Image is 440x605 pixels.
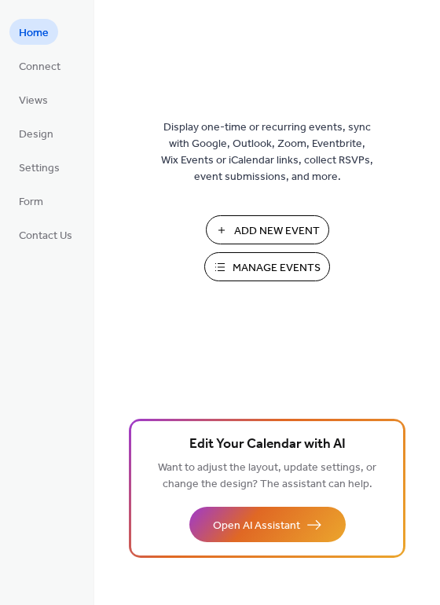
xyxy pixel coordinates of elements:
span: Home [19,25,49,42]
a: Views [9,86,57,112]
span: Manage Events [233,260,321,277]
span: Views [19,93,48,109]
span: Edit Your Calendar with AI [189,434,346,456]
span: Connect [19,59,60,75]
span: Want to adjust the layout, update settings, or change the design? The assistant can help. [158,457,376,495]
a: Connect [9,53,70,79]
span: Open AI Assistant [213,518,300,534]
span: Add New Event [234,223,320,240]
button: Open AI Assistant [189,507,346,542]
a: Home [9,19,58,45]
span: Form [19,194,43,211]
a: Form [9,188,53,214]
a: Design [9,120,63,146]
span: Display one-time or recurring events, sync with Google, Outlook, Zoom, Eventbrite, Wix Events or ... [161,119,373,185]
span: Settings [19,160,60,177]
button: Manage Events [204,252,330,281]
a: Settings [9,154,69,180]
span: Design [19,126,53,143]
button: Add New Event [206,215,329,244]
a: Contact Us [9,222,82,247]
span: Contact Us [19,228,72,244]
